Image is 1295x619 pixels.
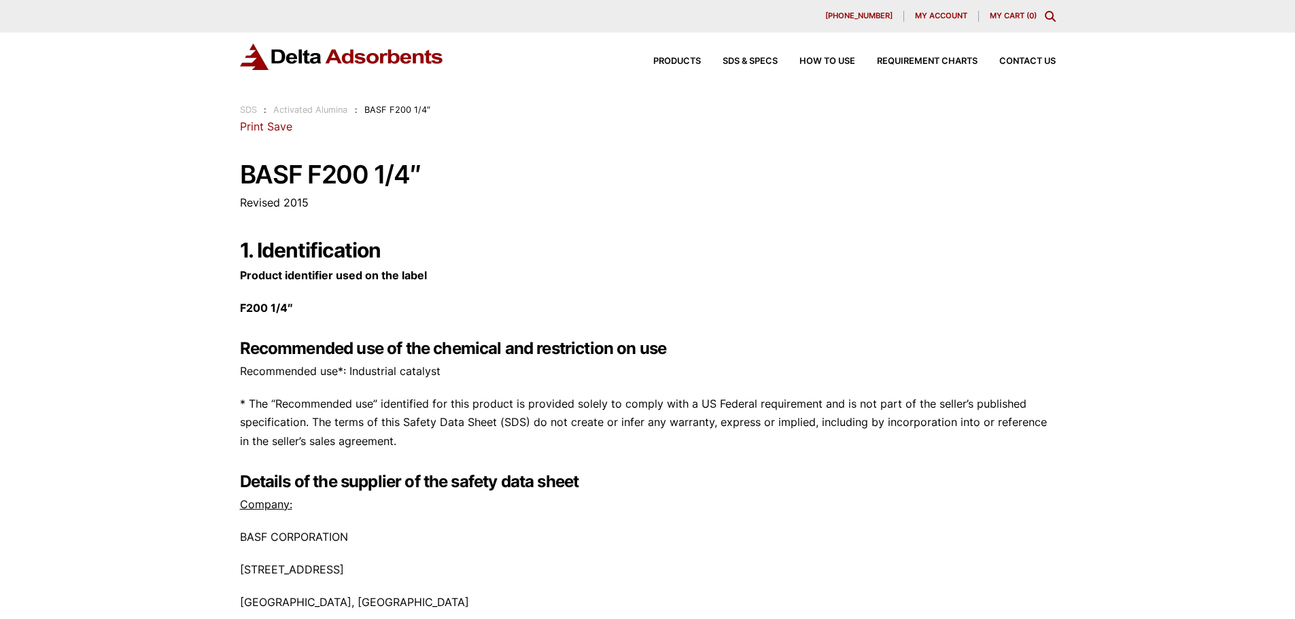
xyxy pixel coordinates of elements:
span: How to Use [799,57,855,66]
span: Contact Us [999,57,1056,66]
span: : [264,105,266,115]
span: [PHONE_NUMBER] [825,12,893,20]
a: [PHONE_NUMBER] [814,11,904,22]
strong: Recommended use of the chemical and restriction on use [240,338,667,358]
strong: Product identifier used on the label [240,268,427,282]
strong: Details of the supplier of the safety data sheet [240,472,579,491]
a: Activated Alumina [273,105,347,115]
span: SDS & SPECS [723,57,778,66]
strong: F200 1/4″ [240,301,293,315]
a: Requirement Charts [855,57,978,66]
u: Company: [240,497,292,511]
p: [STREET_ADDRESS] [240,561,1056,579]
span: : [355,105,358,115]
p: Revised 2015 [240,194,1056,212]
span: BASF F200 1/4″ [364,105,430,115]
a: Products [632,57,701,66]
span: My account [915,12,967,20]
span: Products [653,57,701,66]
a: SDS [240,105,257,115]
div: Toggle Modal Content [1045,11,1056,22]
p: BASF CORPORATION [240,528,1056,546]
a: SDS & SPECS [701,57,778,66]
a: Print [240,120,264,133]
a: How to Use [778,57,855,66]
p: * The “Recommended use” identified for this product is provided solely to comply with a US Federa... [240,395,1056,450]
a: Contact Us [978,57,1056,66]
a: Save [267,120,292,133]
span: Requirement Charts [877,57,978,66]
h1: BASF F200 1/4″ [240,161,1056,189]
span: 0 [1029,11,1034,20]
p: [GEOGRAPHIC_DATA], [GEOGRAPHIC_DATA] [240,593,1056,612]
p: Recommended use*: Industrial catalyst [240,362,1056,381]
a: My account [904,11,979,22]
a: My Cart (0) [990,11,1037,20]
img: Delta Adsorbents [240,43,444,70]
strong: 1. Identification [240,238,381,262]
